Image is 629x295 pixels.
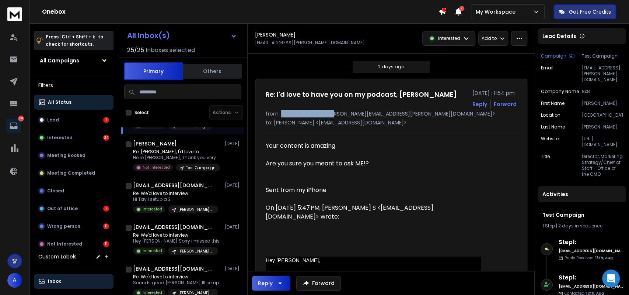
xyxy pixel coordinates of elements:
[541,136,559,148] p: website
[134,110,149,116] label: Select
[183,63,242,79] button: Others
[472,100,487,108] button: Reply
[542,32,576,40] p: Lead Details
[541,112,560,118] p: location
[542,223,622,229] div: |
[133,149,220,155] p: Re: [PERSON_NAME], I'd love to
[146,46,195,55] h3: Inboxes selected
[541,53,574,59] button: Campaign
[47,223,80,229] p: Wrong person
[541,124,565,130] p: Last Name
[266,257,481,264] div: Hey [PERSON_NAME],
[143,165,170,170] p: Not Interested
[378,64,404,70] p: 2 days ago
[60,32,96,41] span: Ctrl + Shift + k
[582,100,623,106] p: [PERSON_NAME]
[186,165,216,171] p: Test Campaign
[7,273,22,288] button: A
[47,188,64,194] p: Closed
[133,280,221,286] p: Sounds good [PERSON_NAME] Ill setup a
[40,57,79,64] h1: All Campaigns
[133,196,218,202] p: Hi Tay I setup a 3
[582,124,623,130] p: [PERSON_NAME]
[559,273,623,282] h6: Step 1 :
[266,186,481,195] div: Sent from my iPhone
[542,211,622,219] h1: Test Campaign
[472,89,517,97] p: [DATE] : 11:54 pm
[266,203,481,230] blockquote: On [DATE] 5:47 PM, [PERSON_NAME] S <[EMAIL_ADDRESS][DOMAIN_NAME]> wrote:
[143,248,162,254] p: Interested
[133,265,214,272] h1: [EMAIL_ADDRESS][DOMAIN_NAME]
[582,89,623,95] p: 8x8
[47,241,82,247] p: Not Interested
[225,266,241,272] p: [DATE]
[47,206,78,212] p: Out of office
[569,8,611,16] p: Get Free Credits
[266,110,517,117] p: from: [PERSON_NAME] <[PERSON_NAME][EMAIL_ADDRESS][PERSON_NAME][DOMAIN_NAME]>
[582,154,623,177] p: Director, Marketing Strategy/Chief of Staff - Office of the CMO
[459,6,464,11] span: 7
[34,274,113,289] button: Inbox
[541,154,550,177] p: title
[582,112,623,118] p: [GEOGRAPHIC_DATA]
[266,159,481,168] div: Are you sure you meant to ask ME!?
[438,35,460,41] p: Interested
[559,284,623,289] h6: [EMAIL_ADDRESS][DOMAIN_NAME]
[595,255,613,261] span: 13th, Aug
[538,186,626,202] div: Activities
[48,278,61,284] p: Inbox
[178,248,214,254] p: [PERSON_NAME] Podcast
[7,7,22,21] img: logo
[559,248,623,254] h6: [EMAIL_ADDRESS][DOMAIN_NAME]
[143,206,162,212] p: Interested
[6,119,21,133] a: 64
[18,116,24,121] p: 64
[266,89,457,100] h1: Re: I'd love to have you on my podcast, [PERSON_NAME]
[133,140,177,147] h1: [PERSON_NAME]
[103,223,109,229] div: 11
[34,80,113,90] h3: Filters
[133,274,221,280] p: Re: We'd love to interview
[34,53,113,68] button: All Campaigns
[34,237,113,251] button: Not Interested11
[121,28,243,43] button: All Inbox(s)
[266,119,517,126] p: to: [PERSON_NAME] <[EMAIL_ADDRESS][DOMAIN_NAME]>
[252,276,290,291] button: Reply
[482,35,497,41] p: Add to
[541,65,553,83] p: Email
[582,136,623,148] p: [URL][DOMAIN_NAME]
[46,33,103,48] p: Press to check for shortcuts.
[558,223,602,229] span: 2 days in sequence
[124,62,183,80] button: Primary
[565,255,613,261] p: Reply Received
[133,155,220,161] p: Hello [PERSON_NAME], Thank you very
[133,182,214,189] h1: [EMAIL_ADDRESS][DOMAIN_NAME]
[541,100,565,106] p: First Name
[34,183,113,198] button: Closed
[133,191,218,196] p: Re: We'd love to interview
[34,148,113,163] button: Meeting Booked
[34,130,113,145] button: Interested34
[133,238,220,244] p: Hey [PERSON_NAME] Sorry i missed this
[127,46,144,55] span: 25 / 25
[127,32,170,39] h1: All Inbox(s)
[476,8,518,16] p: My Workspace
[225,141,241,147] p: [DATE]
[225,224,241,230] p: [DATE]
[34,166,113,181] button: Meeting Completed
[258,279,273,287] div: Reply
[38,253,77,260] h3: Custom Labels
[178,207,214,212] p: [PERSON_NAME] Podcast
[133,232,220,238] p: Re: We'd love to interview
[34,95,113,110] button: All Status
[494,100,517,108] div: Forward
[34,219,113,234] button: Wrong person11
[255,31,296,38] h1: [PERSON_NAME]
[103,206,109,212] div: 7
[541,89,579,95] p: Company Name
[133,223,214,231] h1: [EMAIL_ADDRESS][DOMAIN_NAME]
[103,117,109,123] div: 1
[34,113,113,127] button: Lead1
